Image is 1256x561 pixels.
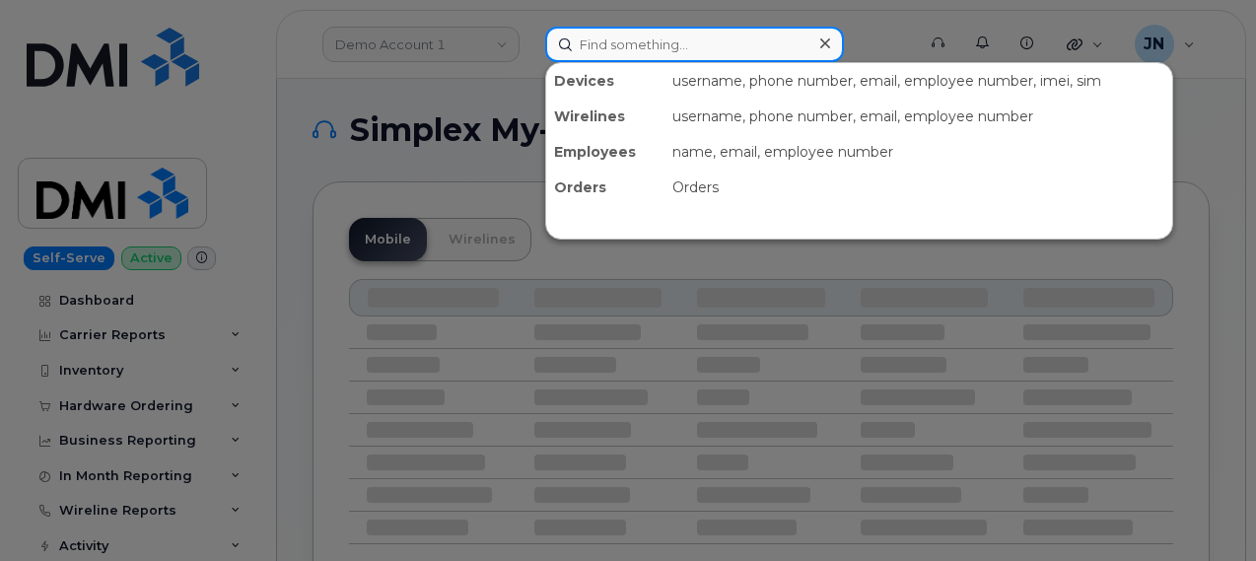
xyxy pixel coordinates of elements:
div: name, email, employee number [664,134,1172,170]
div: Orders [664,170,1172,205]
div: username, phone number, email, employee number, imei, sim [664,63,1172,99]
div: Employees [546,134,664,170]
div: Wirelines [546,99,664,134]
div: username, phone number, email, employee number [664,99,1172,134]
div: Devices [546,63,664,99]
div: Orders [546,170,664,205]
